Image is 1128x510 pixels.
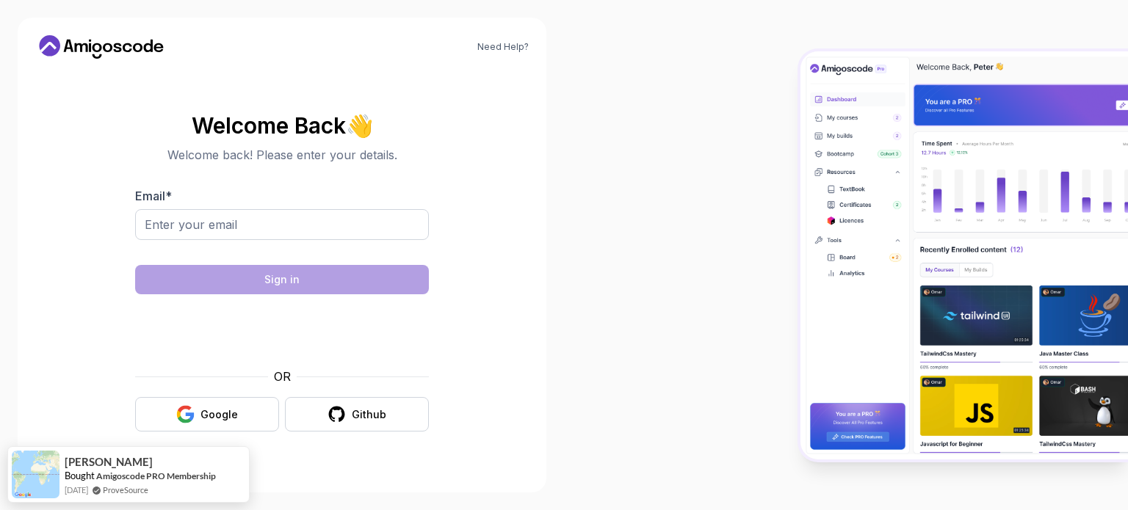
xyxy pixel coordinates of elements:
[35,35,167,59] a: Home link
[65,470,95,481] span: Bought
[135,114,429,137] h2: Welcome Back
[171,303,393,359] iframe: Widget que contiene una casilla de verificación para el desafío de seguridad de hCaptcha
[477,41,529,53] a: Need Help?
[345,113,374,138] span: 👋
[96,470,216,481] a: Amigoscode PRO Membership
[800,51,1128,459] img: Amigoscode Dashboard
[264,272,300,287] div: Sign in
[103,484,148,496] a: ProveSource
[285,397,429,431] button: Github
[65,484,88,496] span: [DATE]
[135,397,279,431] button: Google
[135,265,429,294] button: Sign in
[135,209,429,240] input: Enter your email
[135,189,172,203] label: Email *
[274,368,291,385] p: OR
[65,456,153,468] span: [PERSON_NAME]
[12,451,59,498] img: provesource social proof notification image
[200,407,238,422] div: Google
[352,407,386,422] div: Github
[135,146,429,164] p: Welcome back! Please enter your details.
